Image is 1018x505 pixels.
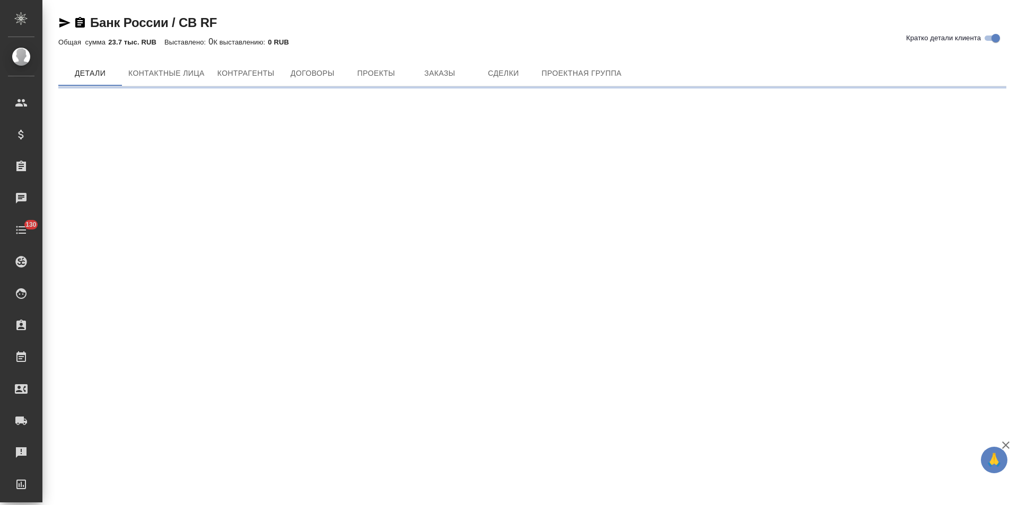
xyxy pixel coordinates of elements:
[906,33,981,43] span: Кратко детали клиента
[268,38,297,46] p: 0 RUB
[287,67,338,80] span: Договоры
[350,67,401,80] span: Проекты
[74,16,86,29] button: Скопировать ссылку
[90,15,217,30] a: Банк России / CB RF
[58,16,71,29] button: Скопировать ссылку для ЯМессенджера
[128,67,205,80] span: Контактные лица
[981,447,1007,473] button: 🙏
[3,217,40,243] a: 130
[58,38,108,46] p: Общая сумма
[985,449,1003,471] span: 🙏
[414,67,465,80] span: Заказы
[164,38,208,46] p: Выставлено:
[478,67,529,80] span: Сделки
[19,219,43,230] span: 130
[217,67,275,80] span: Контрагенты
[108,38,164,46] p: 23.7 тыс. RUB
[58,36,1006,48] div: 0
[541,67,621,80] span: Проектная группа
[65,67,116,80] span: Детали
[213,38,268,46] p: К выставлению:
